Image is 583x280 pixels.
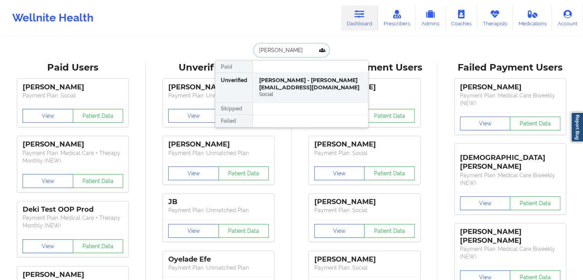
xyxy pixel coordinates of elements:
button: View [460,196,511,210]
div: JB [168,198,269,206]
p: Payment Plan : Social [23,92,123,99]
a: Coaches [445,5,477,31]
button: View [168,224,219,238]
a: Therapists [477,5,513,31]
a: Admins [415,5,445,31]
button: View [314,166,365,180]
div: [PERSON_NAME] [460,83,560,92]
div: Oyelade Efe [168,255,269,264]
p: Payment Plan : Unmatched Plan [168,206,269,214]
div: [PERSON_NAME] [23,83,123,92]
button: View [23,239,73,253]
div: Unverified Users [151,62,286,74]
a: Dashboard [341,5,378,31]
a: Prescribers [378,5,416,31]
div: [PERSON_NAME] [314,140,415,149]
button: Patient Data [364,166,415,180]
div: Paid Users [5,62,140,74]
button: View [314,224,365,238]
div: Deki Test OOP Prod [23,205,123,214]
div: [PERSON_NAME] - [PERSON_NAME][EMAIL_ADDRESS][DOMAIN_NAME] [259,77,362,91]
div: Skipped [215,103,253,115]
p: Payment Plan : Medical Care Biweekly (NEW) [460,245,560,260]
button: Patient Data [218,166,269,180]
div: [PERSON_NAME] [168,140,269,149]
div: [PERSON_NAME] [23,270,123,279]
div: Unverified [215,73,253,103]
div: [DEMOGRAPHIC_DATA][PERSON_NAME] [460,148,560,171]
p: Payment Plan : Social [314,206,415,214]
button: Patient Data [364,109,415,123]
button: Patient Data [510,196,560,210]
a: Medications [513,5,552,31]
a: Report Bug [571,112,583,142]
div: [PERSON_NAME] [168,83,269,92]
button: View [168,166,219,180]
div: Paid [215,61,253,73]
div: [PERSON_NAME] [314,198,415,206]
div: [PERSON_NAME] [23,140,123,149]
p: Payment Plan : Unmatched Plan [168,264,269,272]
div: Failed [215,115,253,127]
p: Payment Plan : Medical Care + Therapy Monthly (NEW) [23,149,123,165]
div: Social [259,91,362,97]
button: View [23,109,73,123]
p: Payment Plan : Social [314,149,415,157]
p: Payment Plan : Unmatched Plan [168,149,269,157]
button: Patient Data [73,109,123,123]
p: Payment Plan : Medical Care + Therapy Monthly (NEW) [23,214,123,229]
button: View [168,109,219,123]
div: [PERSON_NAME] [PERSON_NAME] [460,227,560,245]
p: Payment Plan : Social [314,264,415,272]
p: Payment Plan : Unmatched Plan [168,92,269,99]
p: Payment Plan : Medical Care Biweekly (NEW) [460,171,560,187]
button: Patient Data [218,224,269,238]
button: Patient Data [510,117,560,130]
a: Account [552,5,583,31]
div: Failed Payment Users [443,62,578,74]
button: Patient Data [364,224,415,238]
button: Patient Data [73,239,123,253]
button: View [460,117,511,130]
button: View [23,174,73,188]
p: Payment Plan : Medical Care Biweekly (NEW) [460,92,560,107]
div: [PERSON_NAME] [314,255,415,264]
button: Patient Data [73,174,123,188]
